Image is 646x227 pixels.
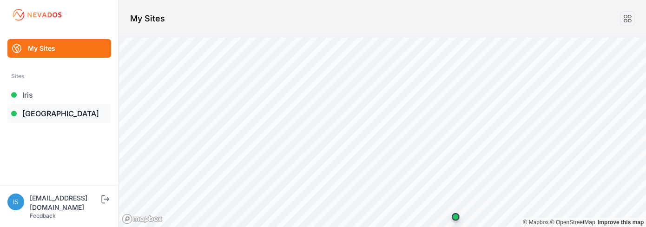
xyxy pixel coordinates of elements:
a: OpenStreetMap [550,219,595,226]
div: Sites [11,71,107,82]
a: Feedback [30,212,56,219]
a: Mapbox logo [122,214,163,224]
a: Map feedback [598,219,644,226]
div: [EMAIL_ADDRESS][DOMAIN_NAME] [30,194,99,212]
a: My Sites [7,39,111,58]
a: Iris [7,86,111,104]
img: iswagart@prim.com [7,194,24,210]
h1: My Sites [130,12,165,25]
canvas: Map [119,37,646,227]
a: [GEOGRAPHIC_DATA] [7,104,111,123]
img: Nevados [11,7,63,22]
a: Mapbox [523,219,548,226]
div: Map marker [446,207,465,226]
